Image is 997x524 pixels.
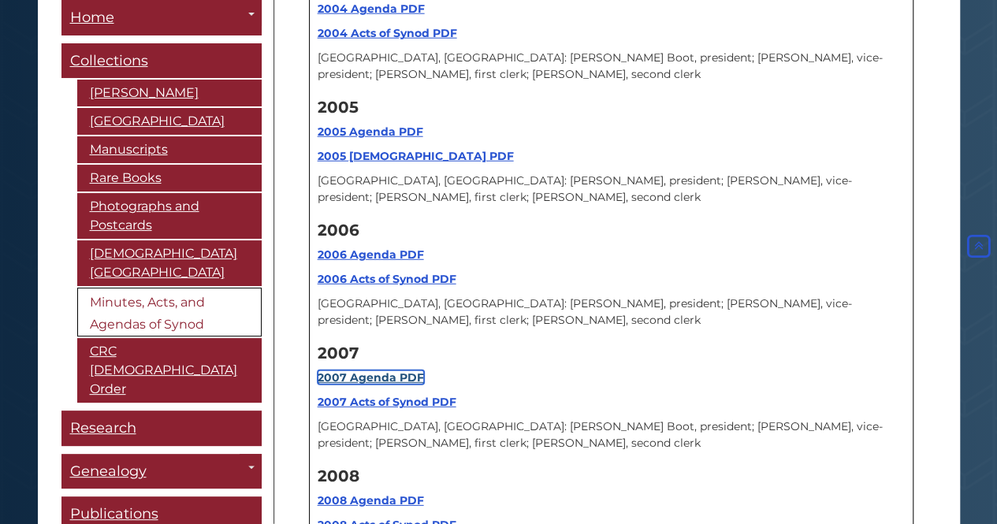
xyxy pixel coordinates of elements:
[77,338,262,403] a: CRC [DEMOGRAPHIC_DATA] Order
[70,463,147,480] span: Genealogy
[77,288,262,336] a: Minutes, Acts, and Agendas of Synod
[318,418,905,452] p: [GEOGRAPHIC_DATA], [GEOGRAPHIC_DATA]: [PERSON_NAME] Boot, president; [PERSON_NAME], vice-presiden...
[318,247,424,262] a: 2006 Agenda PDF
[318,344,359,362] strong: 2007
[77,80,262,106] a: [PERSON_NAME]
[70,505,158,522] span: Publications
[61,454,262,489] a: Genealogy
[318,493,424,507] a: 2008 Agenda PDF
[77,108,262,135] a: [GEOGRAPHIC_DATA]
[318,466,359,485] strong: 2008
[318,149,514,163] a: 2005 [DEMOGRAPHIC_DATA] PDF
[77,193,262,239] a: Photographs and Postcards
[318,50,905,83] p: [GEOGRAPHIC_DATA], [GEOGRAPHIC_DATA]: [PERSON_NAME] Boot, president; [PERSON_NAME], vice-presiden...
[964,240,993,254] a: Back to Top
[318,295,905,329] p: [GEOGRAPHIC_DATA], [GEOGRAPHIC_DATA]: [PERSON_NAME], president; [PERSON_NAME], vice-president; [P...
[318,173,905,206] p: [GEOGRAPHIC_DATA], [GEOGRAPHIC_DATA]: [PERSON_NAME], president; [PERSON_NAME], vice-president; [P...
[70,52,148,69] span: Collections
[61,411,262,446] a: Research
[318,124,423,139] a: 2005 Agenda PDF
[70,419,136,437] span: Research
[77,165,262,191] a: Rare Books
[318,370,424,385] a: 2007 Agenda PDF
[318,221,359,240] strong: 2006
[318,98,359,117] strong: 2005
[318,2,425,16] a: 2004 Agenda PDF
[318,272,456,286] a: 2006 Acts of Synod PDF
[318,395,456,409] a: 2007 Acts of Synod PDF
[318,26,457,40] a: 2004 Acts of Synod PDF
[77,240,262,286] a: [DEMOGRAPHIC_DATA][GEOGRAPHIC_DATA]
[77,136,262,163] a: Manuscripts
[61,43,262,79] a: Collections
[70,9,114,26] span: Home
